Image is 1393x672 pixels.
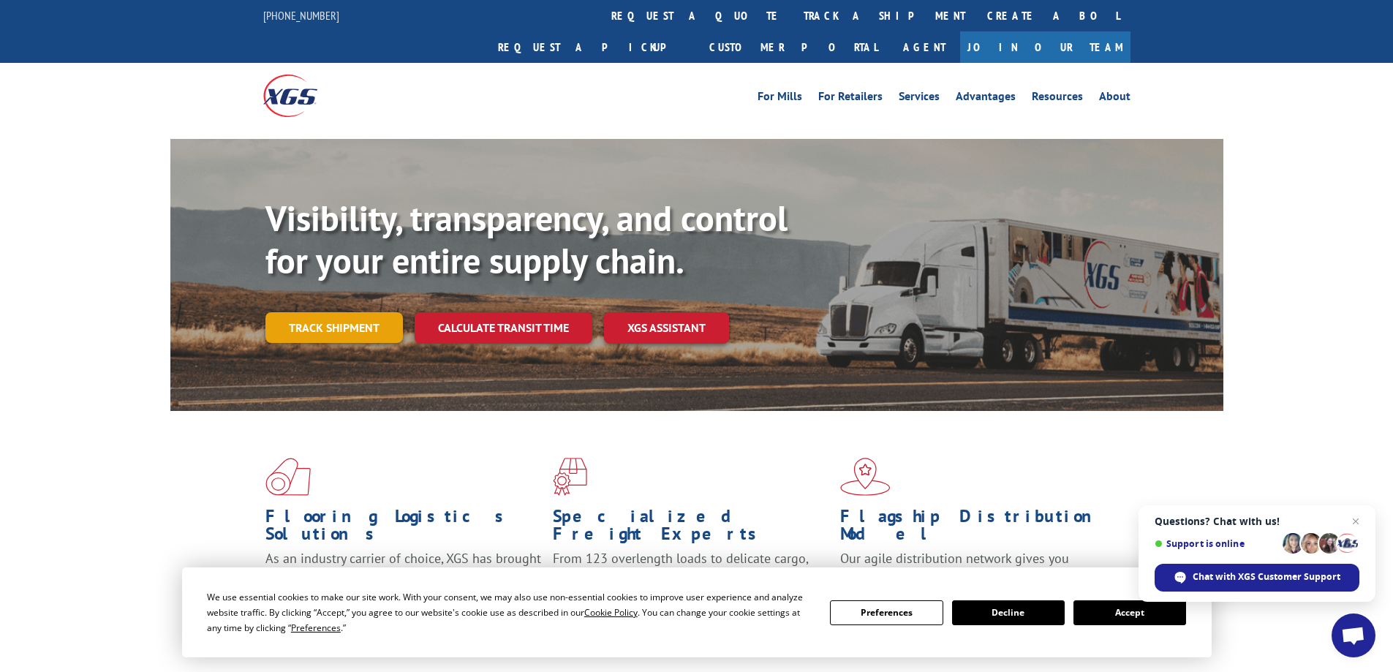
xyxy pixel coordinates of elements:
span: Questions? Chat with us! [1155,516,1359,527]
p: From 123 overlength loads to delicate cargo, our experienced staff knows the best way to move you... [553,550,829,615]
a: Customer Portal [698,31,888,63]
span: Support is online [1155,538,1277,549]
span: Preferences [291,622,341,634]
span: Our agile distribution network gives you nationwide inventory management on demand. [840,550,1109,584]
span: As an industry carrier of choice, XGS has brought innovation and dedication to flooring logistics... [265,550,541,602]
div: Cookie Consent Prompt [182,567,1212,657]
h1: Flagship Distribution Model [840,507,1117,550]
button: Preferences [830,600,943,625]
img: xgs-icon-total-supply-chain-intelligence-red [265,458,311,496]
a: Request a pickup [487,31,698,63]
a: Calculate transit time [415,312,592,344]
h1: Flooring Logistics Solutions [265,507,542,550]
b: Visibility, transparency, and control for your entire supply chain. [265,195,788,283]
a: About [1099,91,1130,107]
span: Chat with XGS Customer Support [1155,564,1359,592]
a: For Retailers [818,91,883,107]
button: Accept [1073,600,1186,625]
a: XGS ASSISTANT [604,312,729,344]
a: [PHONE_NUMBER] [263,8,339,23]
span: Cookie Policy [584,606,638,619]
div: We use essential cookies to make our site work. With your consent, we may also use non-essential ... [207,589,812,635]
a: Open chat [1332,614,1375,657]
a: Join Our Team [960,31,1130,63]
a: Services [899,91,940,107]
h1: Specialized Freight Experts [553,507,829,550]
button: Decline [952,600,1065,625]
img: xgs-icon-flagship-distribution-model-red [840,458,891,496]
span: Chat with XGS Customer Support [1193,570,1340,584]
a: Resources [1032,91,1083,107]
a: Advantages [956,91,1016,107]
a: Agent [888,31,960,63]
a: For Mills [758,91,802,107]
img: xgs-icon-focused-on-flooring-red [553,458,587,496]
a: Track shipment [265,312,403,343]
